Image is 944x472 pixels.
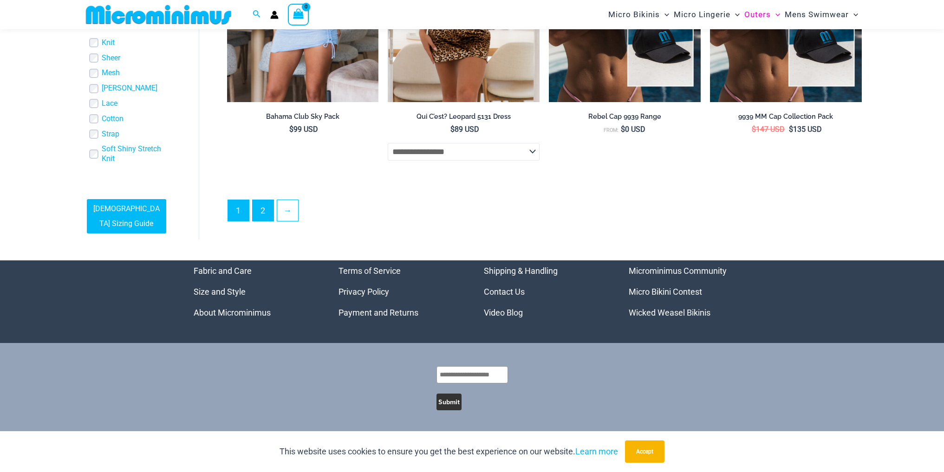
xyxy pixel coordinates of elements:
a: Bahama Club Sky Pack [227,112,379,124]
a: Soft Shiny Stretch Knit [102,144,166,164]
span: Page 1 [228,200,249,221]
h2: Bahama Club Sky Pack [227,112,379,121]
a: Wicked Weasel Bikinis [629,308,710,317]
p: This website uses cookies to ensure you get the best experience on our website. [280,445,618,459]
a: Fabric and Care [194,266,252,276]
span: Menu Toggle [660,3,669,26]
a: Privacy Policy [339,287,389,297]
a: Learn more [575,446,618,456]
aside: Footer Widget 3 [484,260,606,323]
nav: Menu [194,260,316,323]
a: About Microminimus [194,308,271,317]
bdi: 147 USD [752,125,785,134]
a: Sheer [102,53,120,63]
bdi: 99 USD [289,125,318,134]
span: Menu Toggle [849,3,858,26]
a: Micro Bikini Contest [629,287,702,297]
span: Menu Toggle [771,3,780,26]
aside: Footer Widget 2 [339,260,461,323]
nav: Menu [484,260,606,323]
a: [PERSON_NAME] [102,84,157,93]
a: Mesh [102,68,120,78]
span: $ [289,125,293,134]
a: Mens SwimwearMenu ToggleMenu Toggle [782,3,860,26]
h2: Rebel Cap 9939 Range [549,112,701,121]
nav: Menu [339,260,461,323]
nav: Product Pagination [227,200,862,226]
span: Micro Bikinis [608,3,660,26]
aside: Footer Widget 1 [194,260,316,323]
span: From: [604,127,618,133]
a: Shipping & Handling [484,266,558,276]
nav: Site Navigation [605,1,862,28]
a: Micro BikinisMenu ToggleMenu Toggle [606,3,671,26]
a: Lace [102,99,117,109]
button: Submit [436,394,462,410]
span: $ [450,125,455,134]
a: Micro LingerieMenu ToggleMenu Toggle [671,3,742,26]
span: Outers [744,3,771,26]
a: Cotton [102,114,124,124]
bdi: 89 USD [450,125,479,134]
bdi: 135 USD [789,125,822,134]
span: $ [752,125,756,134]
img: MM SHOP LOGO FLAT [82,4,235,25]
a: [DEMOGRAPHIC_DATA] Sizing Guide [87,199,166,233]
a: Terms of Service [339,266,401,276]
a: Strap [102,129,119,139]
a: Search icon link [253,9,261,20]
a: 9939 MM Cap Collection Pack [710,112,862,124]
a: Contact Us [484,287,525,297]
h2: 9939 MM Cap Collection Pack [710,112,862,121]
button: Accept [625,440,664,463]
a: OutersMenu ToggleMenu Toggle [742,3,782,26]
a: Video Blog [484,308,523,317]
span: Micro Lingerie [674,3,730,26]
h2: Qui C’est? Leopard 5131 Dress [388,112,540,121]
a: Account icon link [270,11,279,19]
a: Page 2 [253,200,273,221]
a: → [277,200,298,221]
a: Payment and Returns [339,308,418,317]
bdi: 0 USD [621,125,645,134]
a: Rebel Cap 9939 Range [549,112,701,124]
a: Microminimus Community [629,266,727,276]
a: Qui C’est? Leopard 5131 Dress [388,112,540,124]
span: $ [789,125,793,134]
span: Menu Toggle [730,3,740,26]
span: Mens Swimwear [785,3,849,26]
aside: Footer Widget 4 [629,260,751,323]
a: Size and Style [194,287,246,297]
a: View Shopping Cart, empty [288,4,309,25]
nav: Menu [629,260,751,323]
span: $ [621,125,625,134]
a: Knit [102,38,115,48]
